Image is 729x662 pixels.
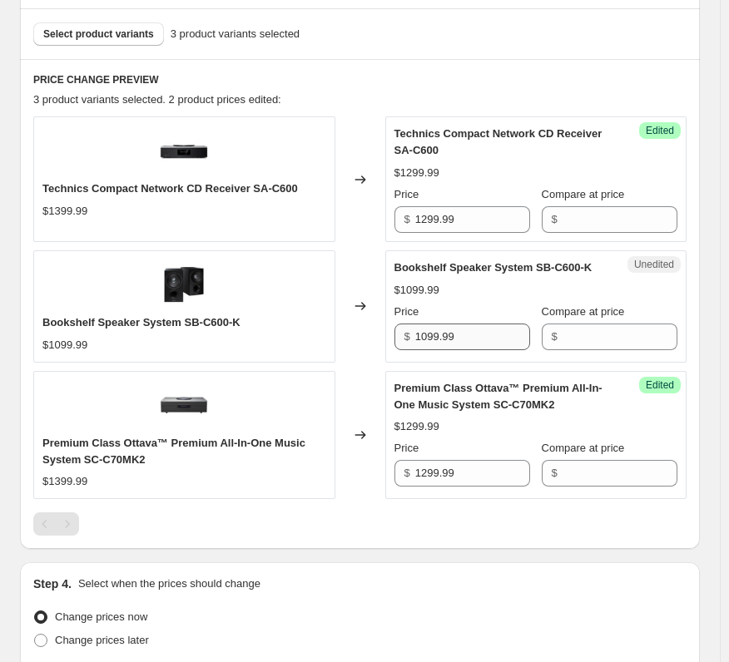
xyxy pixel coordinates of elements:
[542,188,625,200] span: Compare at price
[159,380,209,430] img: ShopifySC-C70MK2_Silver_1_80x.jpg
[43,27,154,41] span: Select product variants
[542,442,625,454] span: Compare at price
[33,93,281,106] span: 3 product variants selected. 2 product prices edited:
[394,282,439,299] div: $1099.99
[42,182,298,195] span: Technics Compact Network CD Receiver SA-C600
[42,437,305,466] span: Premium Class Ottava™ Premium All-In-One Music System SC-C70MK2
[394,261,593,274] span: Bookshelf Speaker System SB-C600-K
[171,26,300,42] span: 3 product variants selected
[33,73,687,86] h6: PRICE CHANGE PREVIEW
[394,165,439,181] div: $1299.99
[646,124,674,137] span: Edited
[55,634,149,646] span: Change prices later
[159,126,209,175] img: ShopifySA-C600_S__1_80x.jpg
[42,203,87,220] div: $1399.99
[42,473,87,490] div: $1399.99
[159,259,209,309] img: SB-C600_carousel_2048x2048_31975a51-5df6-40ef-8222-c5105542f455_80x.jpg
[552,330,558,343] span: $
[33,22,164,46] button: Select product variants
[552,467,558,479] span: $
[394,382,603,411] span: Premium Class Ottava™ Premium All-In-One Music System SC-C70MK2
[33,576,72,592] h2: Step 4.
[42,337,87,353] div: $1099.99
[55,610,147,623] span: Change prices now
[404,467,410,479] span: $
[33,512,79,536] nav: Pagination
[394,305,419,318] span: Price
[646,378,674,392] span: Edited
[634,258,674,271] span: Unedited
[552,213,558,225] span: $
[404,213,410,225] span: $
[394,127,603,156] span: Technics Compact Network CD Receiver SA-C600
[78,576,260,592] p: Select when the prices should change
[394,418,439,435] div: $1299.99
[42,316,241,329] span: Bookshelf Speaker System SB-C600-K
[394,442,419,454] span: Price
[542,305,625,318] span: Compare at price
[404,330,410,343] span: $
[394,188,419,200] span: Price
